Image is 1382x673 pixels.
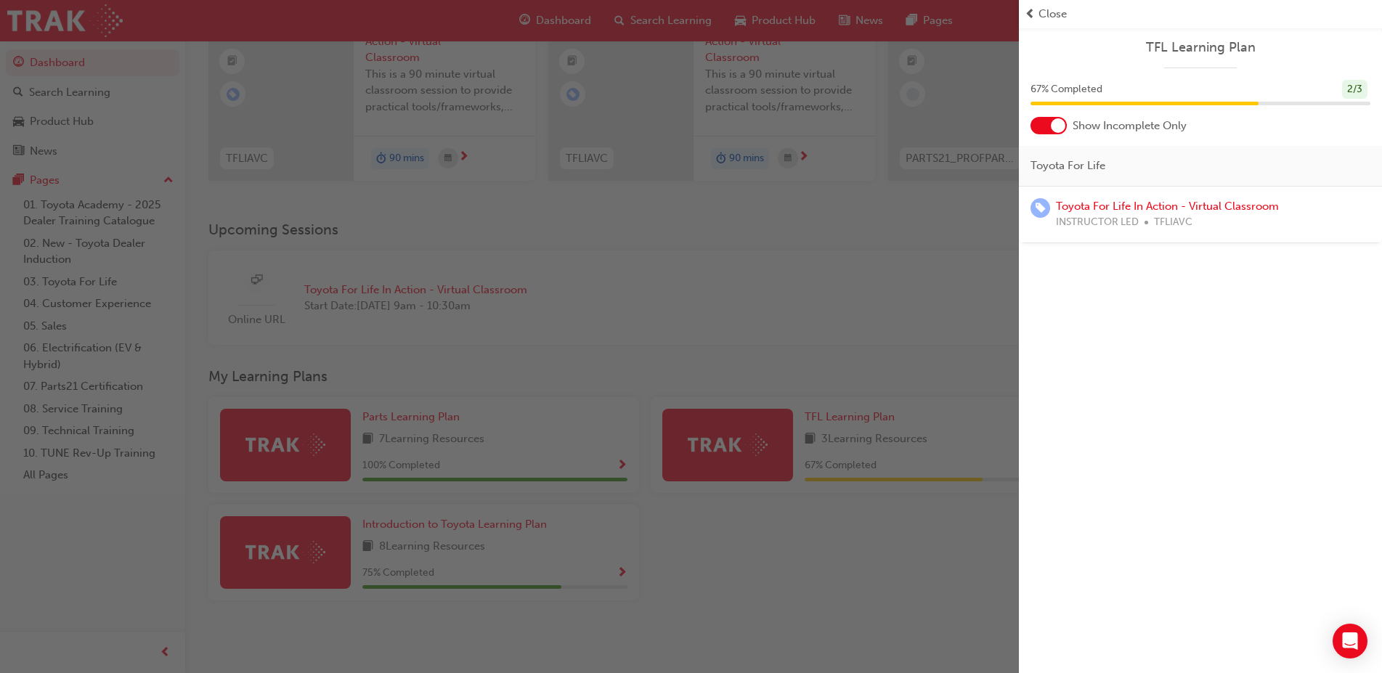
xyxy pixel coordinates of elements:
span: Close [1038,6,1067,23]
div: 2 / 3 [1342,80,1367,99]
span: Toyota For Life [1031,158,1105,174]
span: INSTRUCTOR LED [1056,214,1139,231]
span: Show Incomplete Only [1073,118,1187,134]
div: Open Intercom Messenger [1333,624,1367,658]
span: TFLIAVC [1154,214,1192,231]
span: 67 % Completed [1031,81,1102,98]
span: learningRecordVerb_ENROLL-icon [1031,198,1050,218]
button: prev-iconClose [1025,6,1376,23]
span: prev-icon [1025,6,1036,23]
a: TFL Learning Plan [1031,39,1370,56]
a: Toyota For Life In Action - Virtual Classroom [1056,200,1279,213]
